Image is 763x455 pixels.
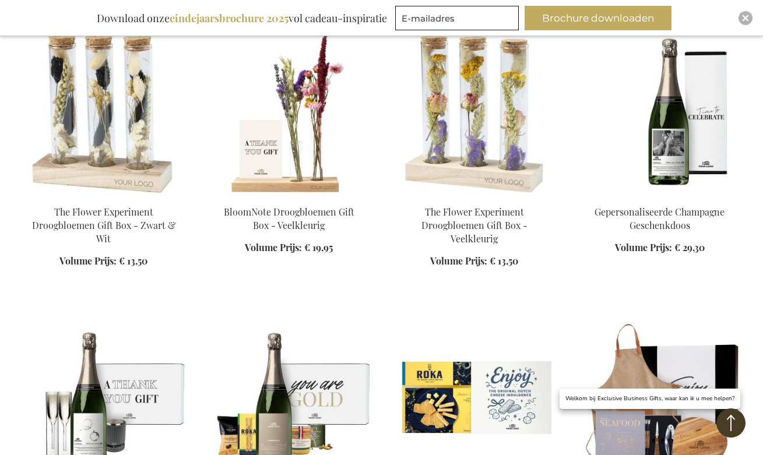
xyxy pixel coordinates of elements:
a: Volume Prijs: € 29,30 [615,241,705,255]
a: Gepersonaliseerde Champagne Geschenkdoos [595,206,725,231]
a: The Flower Experiment Gift Box - Black & White [20,191,187,202]
a: Volume Prijs: € 13,50 [430,255,518,268]
a: Volume Prijs: € 19,95 [245,241,333,255]
span: Volume Prijs: [59,255,117,267]
a: The Flower Experiment Gift Box - Multi [391,191,558,202]
button: Brochure downloaden [525,6,671,30]
img: Close [742,15,749,22]
a: The Flower Experiment Droogbloemen Gift Box - Zwart & Wit [32,206,175,245]
span: € 13,50 [119,255,147,267]
b: eindejaarsbrochure 2025 [170,11,289,25]
img: The Flower Experiment Gift Box - Multi [391,32,558,195]
span: Volume Prijs: [615,241,672,253]
div: Close [739,11,753,25]
span: € 19,95 [304,241,333,253]
form: marketing offers and promotions [395,6,522,34]
a: BloomNote Gift Box - Multicolor [206,191,372,202]
input: E-mailadres [395,6,519,30]
a: BloomNote Droogbloemen Gift Box - Veelkleurig [224,206,354,231]
span: € 13,50 [490,255,518,267]
span: € 29,30 [674,241,705,253]
a: Gepersonaliseerde Champagne Geschenkdoos [576,191,743,202]
div: Download onze vol cadeau-inspiratie [92,6,392,30]
img: BloomNote Gift Box - Multicolor [206,32,372,195]
img: The Flower Experiment Gift Box - Black & White [20,32,187,195]
span: Volume Prijs: [430,255,487,267]
a: The Flower Experiment Droogbloemen Gift Box - Veelkleurig [421,206,528,245]
img: Gepersonaliseerde Champagne Geschenkdoos [576,32,743,195]
a: Volume Prijs: € 13,50 [59,255,147,268]
span: Volume Prijs: [245,241,302,253]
